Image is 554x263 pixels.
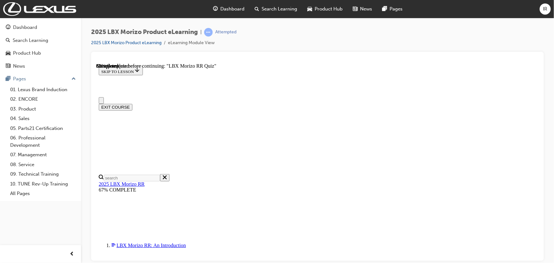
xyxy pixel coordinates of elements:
span: prev-icon [70,250,75,258]
span: news-icon [353,5,358,13]
a: 10. TUNE Rev-Up Training [8,179,78,189]
div: Dashboard [13,24,37,31]
span: learningRecordVerb_ATTEMPT-icon [204,28,213,37]
a: Product Hub [3,47,78,59]
span: news-icon [6,64,10,69]
div: News [13,63,25,70]
div: Search Learning [13,37,48,44]
div: 67% COMPLETE [3,124,440,130]
a: Dashboard [3,22,78,33]
button: Close navigation menu [3,34,8,41]
span: search-icon [6,38,10,44]
a: 08. Service [8,160,78,170]
a: 2025 LBX Morizo Product eLearning [91,40,162,45]
div: Product Hub [13,50,41,57]
span: 2025 LBX Morizo Product eLearning [91,29,198,36]
a: 09. Technical Training [8,169,78,179]
a: Search Learning [3,35,78,46]
input: Search [8,111,64,118]
span: Search Learning [262,5,297,13]
span: Product Hub [315,5,343,13]
span: IR [543,5,548,13]
a: 05. Parts21 Certification [8,124,78,133]
span: up-icon [71,75,76,83]
button: EXIT COURSE [3,41,36,47]
img: Trak [3,2,76,16]
a: All Pages [8,189,78,199]
a: pages-iconPages [377,3,408,16]
span: Pages [390,5,403,13]
span: guage-icon [213,5,218,13]
span: car-icon [6,51,10,56]
a: 04. Sales [8,114,78,124]
button: DashboardSearch LearningProduct HubNews [3,20,78,73]
span: pages-icon [6,76,10,82]
a: 07. Management [8,150,78,160]
a: 2025 LBX Morizo RR [3,118,48,124]
button: Pages [3,73,78,85]
span: pages-icon [383,5,387,13]
button: SKIP TO LESSON [3,3,47,12]
button: Close search menu [64,111,73,118]
a: guage-iconDashboard [208,3,250,16]
div: Attempted [215,29,237,35]
span: guage-icon [6,25,10,30]
a: 01. Lexus Brand Induction [8,85,78,95]
span: | [200,29,202,36]
a: 02. ENCORE [8,94,78,104]
li: eLearning Module View [168,39,215,47]
a: 06. Professional Development [8,133,78,150]
span: Dashboard [221,5,245,13]
span: SKIP TO LESSON [5,6,44,11]
span: search-icon [255,5,259,13]
a: news-iconNews [348,3,377,16]
button: IR [540,3,551,15]
a: car-iconProduct Hub [303,3,348,16]
div: Pages [13,75,26,83]
span: News [360,5,372,13]
a: News [3,60,78,72]
a: 03. Product [8,104,78,114]
span: car-icon [308,5,312,13]
a: search-iconSearch Learning [250,3,303,16]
